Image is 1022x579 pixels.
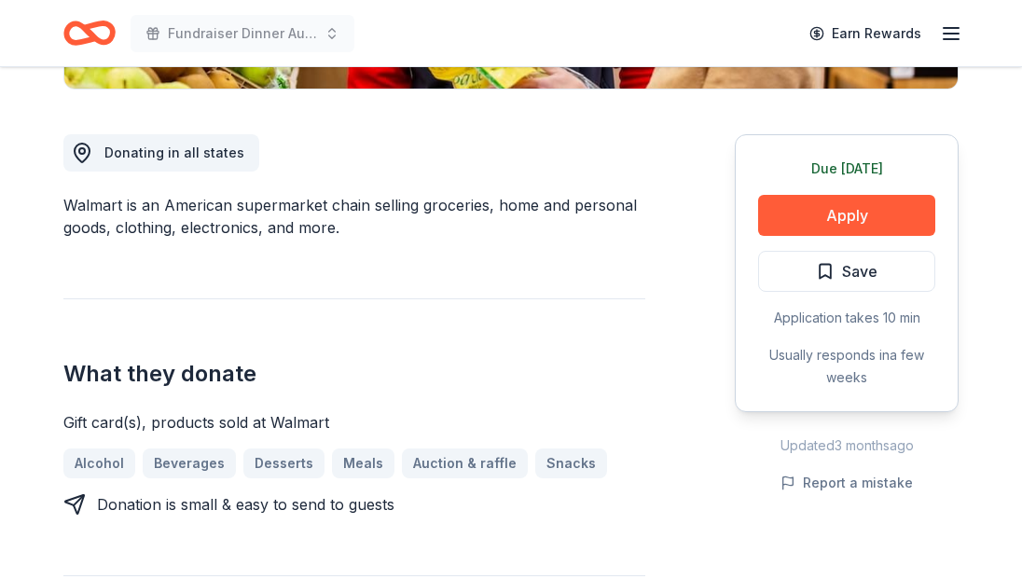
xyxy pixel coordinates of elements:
[243,448,325,478] a: Desserts
[798,17,932,50] a: Earn Rewards
[535,448,607,478] a: Snacks
[735,434,959,457] div: Updated 3 months ago
[97,493,394,516] div: Donation is small & easy to send to guests
[842,259,877,283] span: Save
[63,411,645,434] div: Gift card(s), products sold at Walmart
[131,15,354,52] button: Fundraiser Dinner Auction & Raffle
[104,145,244,160] span: Donating in all states
[780,472,913,494] button: Report a mistake
[63,448,135,478] a: Alcohol
[402,448,528,478] a: Auction & raffle
[168,22,317,45] span: Fundraiser Dinner Auction & Raffle
[758,195,935,236] button: Apply
[332,448,394,478] a: Meals
[63,359,645,389] h2: What they donate
[143,448,236,478] a: Beverages
[63,11,116,55] a: Home
[758,344,935,389] div: Usually responds in a few weeks
[63,194,645,239] div: Walmart is an American supermarket chain selling groceries, home and personal goods, clothing, el...
[758,158,935,180] div: Due [DATE]
[758,307,935,329] div: Application takes 10 min
[758,251,935,292] button: Save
